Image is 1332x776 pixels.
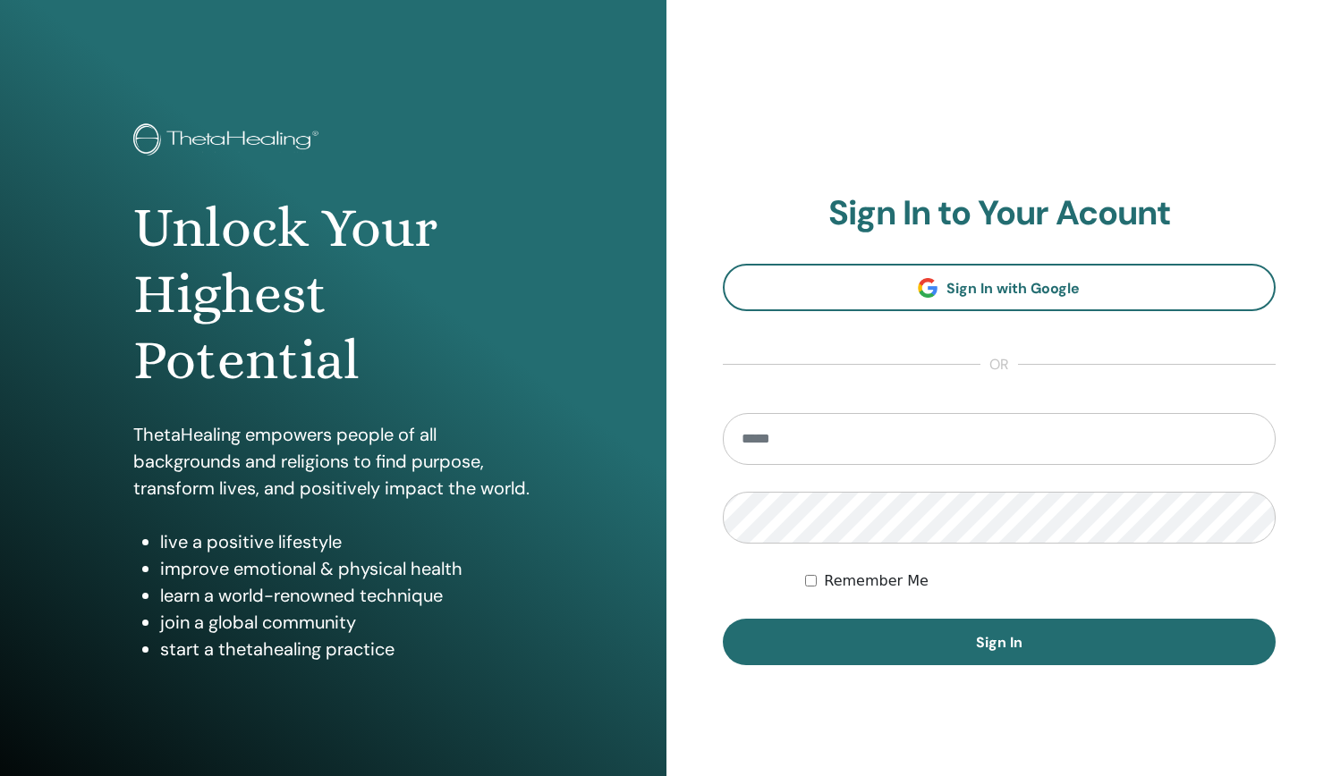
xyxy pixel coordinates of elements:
[723,264,1277,311] a: Sign In with Google
[824,570,929,592] label: Remember Me
[980,354,1018,375] span: or
[805,570,1276,592] div: Keep me authenticated indefinitely or until I manually logout
[160,582,532,609] li: learn a world-renowned technique
[723,193,1277,234] h2: Sign In to Your Acount
[723,619,1277,665] button: Sign In
[160,555,532,582] li: improve emotional & physical health
[133,421,532,502] p: ThetaHealing empowers people of all backgrounds and religions to find purpose, transform lives, a...
[160,528,532,555] li: live a positive lifestyle
[976,633,1022,652] span: Sign In
[133,195,532,394] h1: Unlock Your Highest Potential
[160,609,532,636] li: join a global community
[946,279,1080,298] span: Sign In with Google
[160,636,532,662] li: start a thetahealing practice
